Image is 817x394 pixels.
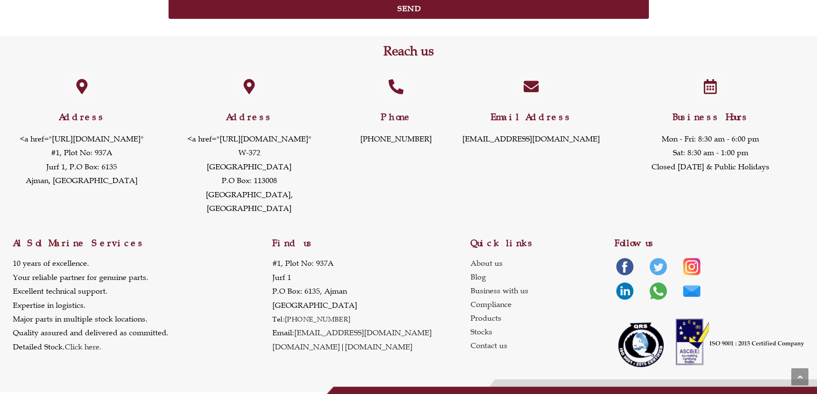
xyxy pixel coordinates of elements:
a: [EMAIL_ADDRESS][DOMAIN_NAME] [462,134,600,144]
span: Send [398,5,422,12]
a: Scroll to the top of the page [791,368,808,385]
a: Address [59,111,105,123]
a: Email Address [515,70,547,102]
a: [EMAIL_ADDRESS][DOMAIN_NAME] [294,328,432,337]
a: Compliance [470,298,615,311]
a: [PHONE_NUMBER] [285,315,351,323]
a: Click here [65,342,99,352]
h2: Al Sol Marine Services [13,239,272,248]
a: Business with us [470,284,615,298]
a: Stocks [470,325,615,339]
a: Blog [470,270,615,284]
span: Tel: [272,315,285,323]
a: Phone [381,111,412,123]
p: #1, Plot No: 937A Jurf 1 P.O Box: 6135, Ajman [GEOGRAPHIC_DATA] Email: | [272,256,432,354]
a: Email Address [491,111,572,123]
a: [PHONE_NUMBER] [360,134,432,144]
h2: Follow us [615,239,804,248]
a: Products [470,311,615,325]
p: <a href="[URL][DOMAIN_NAME]" #1, Plot No: 937A Jurf 1, P.O Box: 6135 Ajman, [GEOGRAPHIC_DATA] [4,132,159,188]
a: Address [233,70,265,102]
a: Phone [380,70,412,102]
span: . [65,342,102,352]
p: Mon - Fri: 8:30 am - 6:00 pm Sat: 8:30 am - 1:00 pm Closed [DATE] & Public Holidays [609,132,812,174]
h2: Find us [272,239,470,248]
a: [DOMAIN_NAME] [345,342,413,352]
p: <a href="[URL][DOMAIN_NAME]" W-372 [GEOGRAPHIC_DATA] P.O Box: 113008 [GEOGRAPHIC_DATA], [GEOGRAPH... [168,132,331,215]
a: Contact us [470,339,615,352]
span: Business Hours [672,111,749,123]
a: About us [470,256,615,270]
p: 10 years of excellence. Your reliable partner for genuine parts. Excellent technical support. Exp... [13,256,169,354]
a: Address [226,111,272,123]
a: Address [66,70,98,102]
a: [DOMAIN_NAME] [272,342,340,352]
h2: Quick links [470,239,615,248]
